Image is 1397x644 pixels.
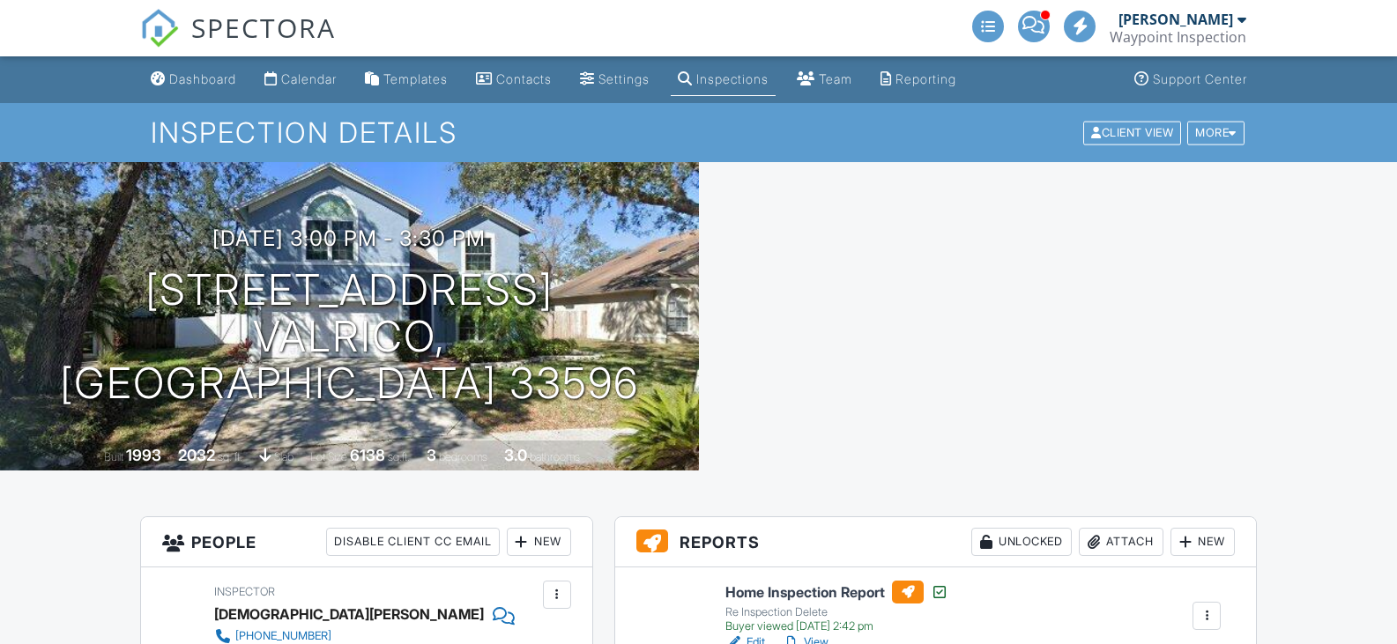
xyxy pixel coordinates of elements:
a: SPECTORA [140,24,336,61]
div: [PERSON_NAME] [1118,11,1233,28]
div: Templates [383,71,448,86]
div: New [1170,528,1235,556]
span: Inspector [214,585,275,598]
div: Disable Client CC Email [326,528,500,556]
a: Inspections [671,63,776,96]
div: Reporting [895,71,956,86]
span: bathrooms [530,450,580,463]
span: SPECTORA [191,9,336,46]
div: Support Center [1153,71,1247,86]
a: Templates [358,63,455,96]
h3: Reports [615,517,1257,567]
h1: [STREET_ADDRESS] Valrico, [GEOGRAPHIC_DATA] 33596 [28,267,671,406]
div: Inspections [696,71,769,86]
div: Calendar [281,71,337,86]
span: Built [104,450,123,463]
div: Client View [1083,121,1181,144]
div: [PHONE_NUMBER] [235,629,331,643]
h3: [DATE] 3:00 pm - 3:30 pm [212,226,486,250]
div: Buyer viewed [DATE] 2:42 pm [725,619,948,633]
div: Dashboard [169,71,236,86]
div: 1993 [126,446,161,464]
a: Home Inspection Report Re Inspection Delete Buyer viewed [DATE] 2:42 pm [725,581,948,633]
a: Dashboard [144,63,243,96]
span: sq.ft. [388,450,410,463]
div: More [1187,121,1245,144]
img: The Best Home Inspection Software - Spectora [140,9,179,48]
a: Client View [1081,125,1185,138]
div: 6138 [350,446,385,464]
a: Team [790,63,859,96]
span: bedrooms [439,450,487,463]
div: 3 [427,446,436,464]
span: sq. ft. [218,450,242,463]
div: 3.0 [504,446,527,464]
div: 2032 [178,446,215,464]
div: Waypoint Inspection [1110,28,1246,46]
div: New [507,528,571,556]
a: Calendar [257,63,344,96]
div: [DEMOGRAPHIC_DATA][PERSON_NAME] [214,601,484,627]
a: Contacts [469,63,559,96]
div: Re Inspection Delete [725,605,948,619]
h3: People [141,517,592,567]
span: slab [274,450,294,463]
div: Contacts [496,71,552,86]
div: Unlocked [971,528,1072,556]
div: Settings [598,71,650,86]
h6: Home Inspection Report [725,581,948,603]
a: Settings [573,63,657,96]
h1: Inspection Details [151,117,1245,148]
div: Attach [1079,528,1163,556]
div: Team [819,71,852,86]
a: Reporting [873,63,963,96]
span: Lot Size [310,450,347,463]
a: Support Center [1127,63,1254,96]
